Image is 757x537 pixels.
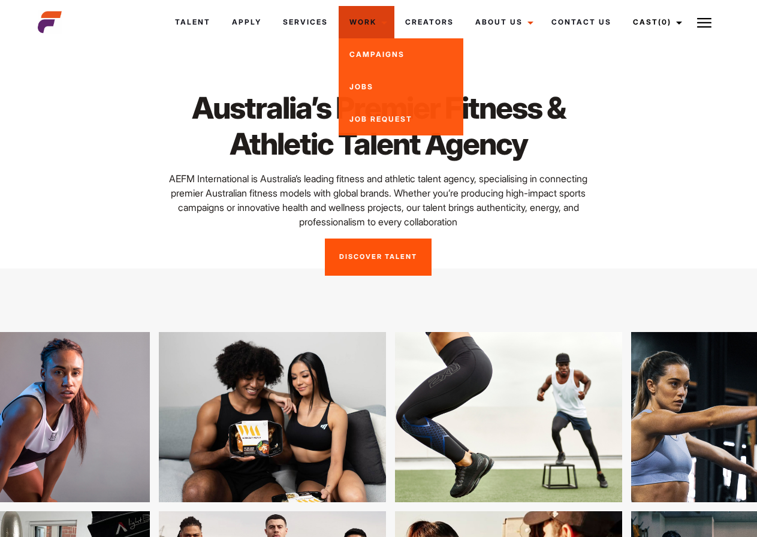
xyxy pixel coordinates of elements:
a: Creators [394,6,465,38]
a: Jobs [339,71,463,103]
img: Burger icon [697,16,711,30]
h1: Australia’s Premier Fitness & Athletic Talent Agency [153,90,604,162]
a: Services [272,6,339,38]
a: Discover Talent [325,239,432,276]
span: (0) [658,17,671,26]
a: Campaigns [339,38,463,71]
p: AEFM International is Australia’s leading fitness and athletic talent agency, specialising in con... [153,171,604,229]
a: Work [339,6,394,38]
a: Apply [221,6,272,38]
img: cropped-aefm-brand-fav-22-square.png [38,10,62,34]
a: About Us [465,6,541,38]
img: 20 [357,332,584,502]
a: Contact Us [541,6,622,38]
a: Cast(0) [622,6,689,38]
a: Talent [164,6,221,38]
img: wgwEG [120,332,348,502]
a: Job Request [339,103,463,135]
